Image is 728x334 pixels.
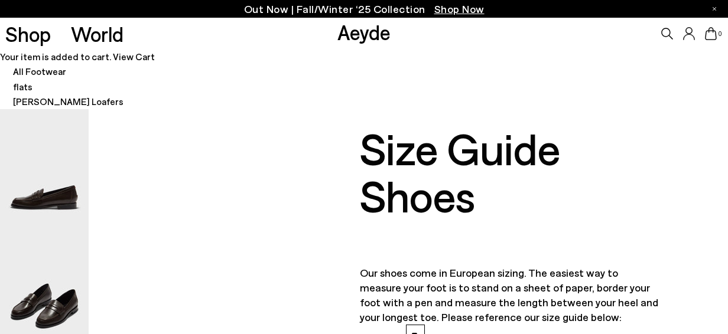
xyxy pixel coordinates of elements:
p: Our shoes come in European sizing. The easiest way to measure your foot is to stand on a sheet of... [360,266,659,325]
a: Shop [5,24,51,44]
div: Shoes [360,171,659,218]
a: View Cart [113,51,155,62]
p: Out Now | Fall/Winter ‘25 Collection [244,2,485,17]
span: Navigate to /collections/new-in [434,2,485,15]
span: 0 [717,31,723,37]
a: All Footwear [13,66,66,77]
a: World [71,24,123,44]
div: Size Guide [360,124,659,171]
a: flats [13,81,32,92]
a: Aeyde [337,19,391,44]
a: 0 [705,27,717,40]
span: [PERSON_NAME] Loafers [13,96,123,107]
